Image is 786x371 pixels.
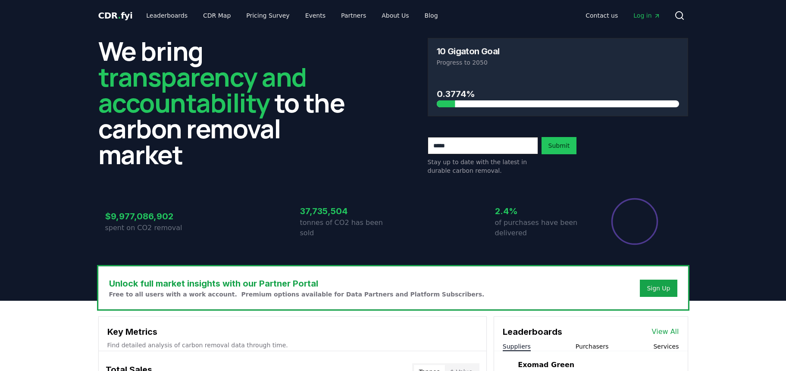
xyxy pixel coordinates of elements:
[495,205,588,218] h3: 2.4%
[118,10,121,21] span: .
[653,342,679,351] button: Services
[98,59,307,120] span: transparency and accountability
[300,205,393,218] h3: 37,735,504
[633,11,660,20] span: Log in
[579,8,667,23] nav: Main
[300,218,393,238] p: tonnes of CO2 has been sold
[437,47,500,56] h3: 10 Gigaton Goal
[105,223,198,233] p: spent on CO2 removal
[428,158,538,175] p: Stay up to date with the latest in durable carbon removal.
[139,8,445,23] nav: Main
[503,342,531,351] button: Suppliers
[652,327,679,337] a: View All
[298,8,332,23] a: Events
[375,8,416,23] a: About Us
[418,8,445,23] a: Blog
[647,284,670,293] a: Sign Up
[98,9,133,22] a: CDR.fyi
[611,197,659,246] div: Percentage of sales delivered
[334,8,373,23] a: Partners
[196,8,238,23] a: CDR Map
[239,8,296,23] a: Pricing Survey
[503,325,562,338] h3: Leaderboards
[139,8,194,23] a: Leaderboards
[105,210,198,223] h3: $9,977,086,902
[579,8,625,23] a: Contact us
[626,8,667,23] a: Log in
[98,10,133,21] span: CDR fyi
[107,341,478,349] p: Find detailed analysis of carbon removal data through time.
[495,218,588,238] p: of purchases have been delivered
[107,325,478,338] h3: Key Metrics
[640,280,677,297] button: Sign Up
[98,38,359,167] h2: We bring to the carbon removal market
[518,360,574,370] a: Exomad Green
[109,290,485,299] p: Free to all users with a work account. Premium options available for Data Partners and Platform S...
[576,342,609,351] button: Purchasers
[542,137,577,154] button: Submit
[437,58,679,67] p: Progress to 2050
[109,277,485,290] h3: Unlock full market insights with our Partner Portal
[437,87,679,100] h3: 0.3774%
